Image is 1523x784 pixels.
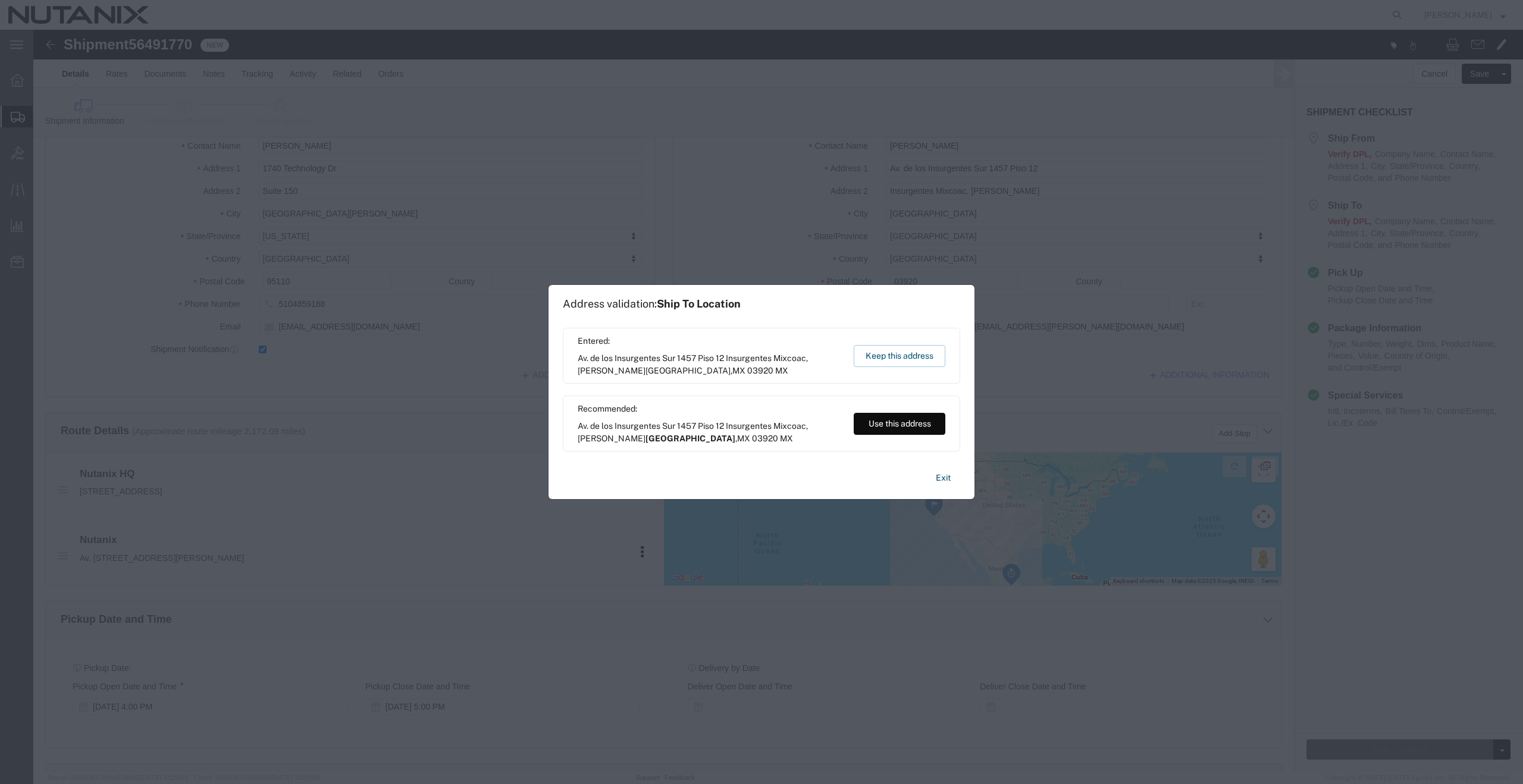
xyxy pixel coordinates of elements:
[752,434,778,443] span: 03920
[563,297,741,311] h1: Address validation:
[578,352,842,377] span: Av. de los Insurgentes Sur 1457 Piso 12 Insurgentes Mixcoac, [PERSON_NAME] ,
[578,403,842,415] span: Recommended:
[775,366,788,375] span: MX
[780,434,793,443] span: MX
[926,468,960,488] button: Exit
[747,366,773,375] span: 03920
[645,434,735,443] span: [GEOGRAPHIC_DATA]
[732,366,745,375] span: MX
[854,413,945,435] button: Use this address
[737,434,750,443] span: MX
[645,366,731,375] span: [GEOGRAPHIC_DATA]
[578,335,842,347] span: Entered:
[657,297,741,310] span: Ship To Location
[578,420,842,445] span: Av. de los Insurgentes Sur 1457 Piso 12 Insurgentes Mixcoac, [PERSON_NAME] ,
[854,345,945,367] button: Keep this address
